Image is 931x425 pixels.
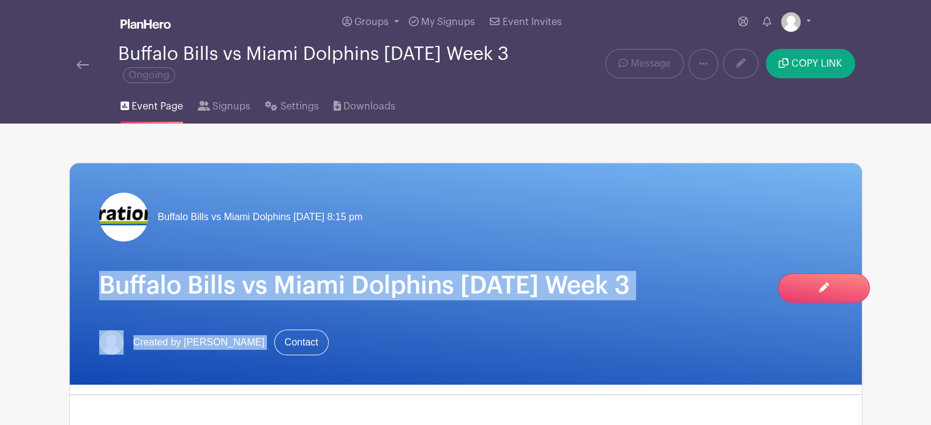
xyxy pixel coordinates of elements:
img: logo_white-6c42ec7e38ccf1d336a20a19083b03d10ae64f83f12c07503d8b9e83406b4c7d.svg [121,19,171,29]
img: logo%20reduced%20for%20Plan%20Hero.jpg [99,193,148,242]
span: Event Invites [503,17,562,27]
a: Contact [274,330,329,355]
span: Settings [280,99,319,114]
span: Buffalo Bills vs Miami Dolphins [DATE] 8:15 pm [158,210,363,224]
span: Ongoing [123,67,175,83]
span: Created by [PERSON_NAME] [133,335,264,350]
img: back-arrow-29a5d9b10d5bd6ae65dc969a981735edf675c4d7a1fe02e03b50dbd4ba3cdb55.svg [77,61,89,69]
img: default-ce2991bfa6775e67f084385cd625a349d9dcbb7a52a09fb2fda1e96e2d18dcdb.png [781,12,801,32]
span: Event Page [132,99,183,114]
span: COPY LINK [791,59,842,68]
span: Downloads [343,99,395,114]
img: default-ce2991bfa6775e67f084385cd625a349d9dcbb7a52a09fb2fda1e96e2d18dcdb.png [99,330,124,355]
span: Groups [354,17,389,27]
a: Settings [265,84,318,124]
button: COPY LINK [766,49,854,78]
a: Message [605,49,683,78]
span: My Signups [421,17,475,27]
span: Message [631,56,671,71]
div: Buffalo Bills vs Miami Dolphins [DATE] Week 3 [118,44,515,84]
h1: Buffalo Bills vs Miami Dolphins [DATE] Week 3 [99,271,832,300]
a: Event Page [121,84,183,124]
a: Signups [198,84,250,124]
span: Signups [212,99,250,114]
a: Downloads [334,84,395,124]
